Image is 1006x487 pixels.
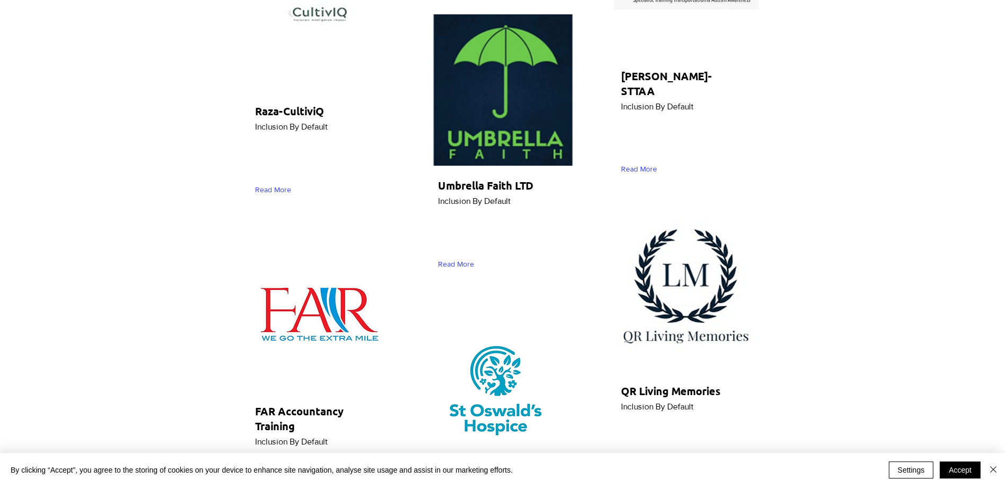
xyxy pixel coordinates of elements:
div: Read More [621,160,662,179]
span: Umbrella Faith LTD [438,178,533,192]
span: Read More [255,185,291,195]
span: By clicking “Accept”, you agree to the storing of cookies on your device to enhance site navigati... [11,465,513,475]
button: Close [987,462,1000,479]
span: Inclusion By Default [438,196,511,206]
span: [PERSON_NAME]-STTAA [621,69,712,98]
span: Inclusion By Default [621,402,694,411]
span: Raza-CultiviQ [255,104,324,118]
button: Accept [940,462,981,479]
img: Close [987,463,1000,476]
span: QR Living Memories [621,384,721,398]
span: Read More [438,259,474,270]
div: Read More [438,255,479,274]
span: Inclusion By Default [621,102,694,111]
button: Settings [889,462,934,479]
div: Read More [255,181,296,199]
span: Read More [621,164,657,175]
span: Inclusion By Default [255,122,328,131]
span: FAR Accountancy Training [255,404,344,433]
span: Inclusion By Default [255,437,328,446]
